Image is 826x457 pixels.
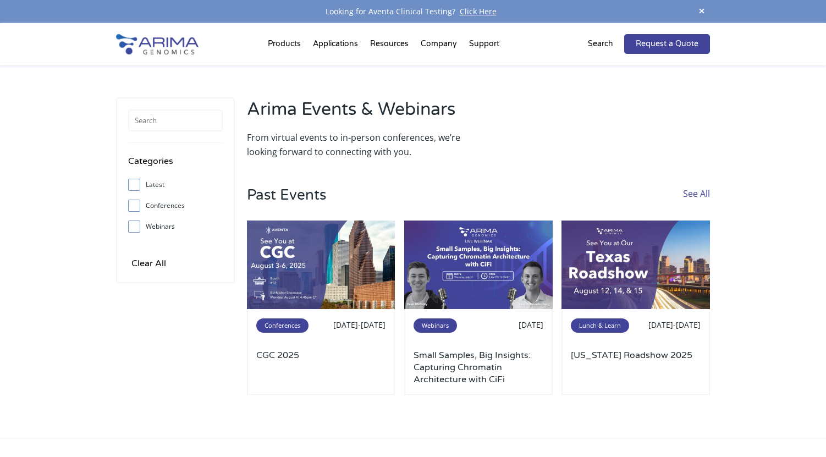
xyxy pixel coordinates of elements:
img: AACR-2025-1-500x300.jpg [561,221,710,310]
label: Webinars [128,218,223,235]
label: Conferences [128,197,223,214]
input: Search [128,109,223,131]
span: [DATE]-[DATE] [333,320,386,330]
span: Conferences [256,318,309,333]
a: CGC 2025 [256,349,386,386]
img: July-2025-webinar-3-500x300.jpg [404,221,553,310]
h3: Past Events [247,186,326,221]
span: Lunch & Learn [571,318,629,333]
span: Webinars [414,318,457,333]
a: Click Here [455,6,501,16]
p: From virtual events to in-person conferences, we’re looking forward to connecting with you. [247,130,473,159]
input: Clear All [128,256,169,271]
h2: Arima Events & Webinars [247,97,473,130]
p: Search [588,37,613,51]
h4: Categories [128,154,223,177]
span: [DATE]-[DATE] [648,320,701,330]
img: Arima-Genomics-logo [116,34,199,54]
img: CGC-2025-500x300.jpg [247,221,395,310]
span: [DATE] [519,320,543,330]
a: Request a Quote [624,34,710,54]
div: Looking for Aventa Clinical Testing? [116,4,710,19]
a: See All [683,186,710,221]
a: Small Samples, Big Insights: Capturing Chromatin Architecture with CiFi [414,349,543,386]
a: [US_STATE] Roadshow 2025 [571,349,701,386]
label: Latest [128,177,223,193]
